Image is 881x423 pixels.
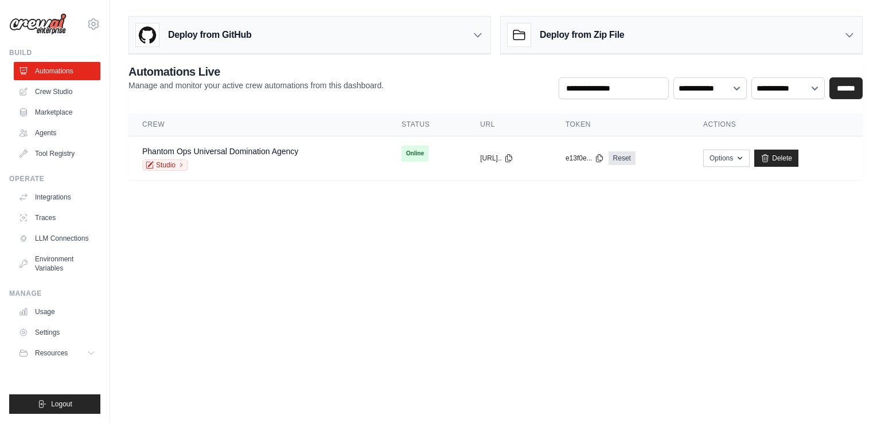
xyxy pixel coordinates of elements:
[466,113,552,136] th: URL
[168,28,251,42] h3: Deploy from GitHub
[9,48,100,57] div: Build
[128,64,384,80] h2: Automations Live
[388,113,466,136] th: Status
[142,147,298,156] a: Phantom Ops Universal Domination Agency
[128,80,384,91] p: Manage and monitor your active crew automations from this dashboard.
[14,188,100,206] a: Integrations
[9,394,100,414] button: Logout
[703,150,750,167] button: Options
[14,344,100,362] button: Resources
[552,113,689,136] th: Token
[754,150,798,167] a: Delete
[136,23,159,46] img: GitHub Logo
[14,83,100,101] a: Crew Studio
[9,289,100,298] div: Manage
[14,124,100,142] a: Agents
[142,159,188,171] a: Studio
[14,144,100,163] a: Tool Registry
[566,154,604,163] button: e13f0e...
[14,323,100,342] a: Settings
[9,174,100,183] div: Operate
[14,303,100,321] a: Usage
[14,209,100,227] a: Traces
[9,13,67,35] img: Logo
[609,151,636,165] a: Reset
[689,113,863,136] th: Actions
[14,229,100,248] a: LLM Connections
[51,399,72,409] span: Logout
[14,62,100,80] a: Automations
[14,103,100,122] a: Marketplace
[35,348,68,358] span: Resources
[128,113,388,136] th: Crew
[14,250,100,277] a: Environment Variables
[401,146,428,162] span: Online
[540,28,624,42] h3: Deploy from Zip File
